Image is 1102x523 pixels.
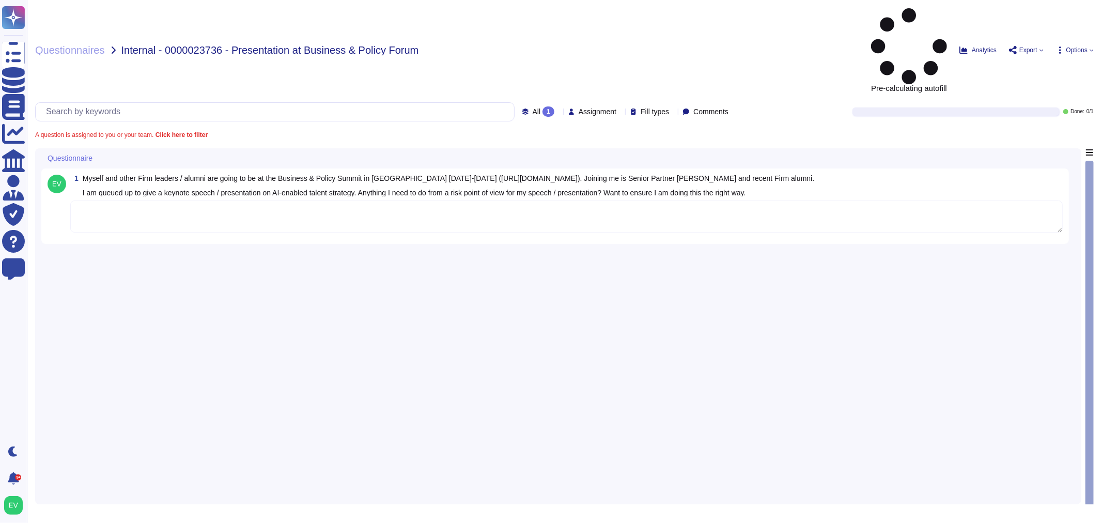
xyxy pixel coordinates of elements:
[959,46,997,54] button: Analytics
[1087,109,1094,114] span: 0 / 1
[1066,47,1088,53] span: Options
[1070,109,1084,114] span: Done:
[641,108,669,115] span: Fill types
[70,175,79,182] span: 1
[121,45,419,55] span: Internal - 0000023736 - Presentation at Business & Policy Forum
[48,155,92,162] span: Questionnaire
[533,108,541,115] span: All
[693,108,728,115] span: Comments
[542,106,554,117] div: 1
[35,132,208,138] span: A question is assigned to you or your team.
[871,8,947,92] span: Pre-calculating autofill
[15,474,21,481] div: 9+
[4,496,23,515] img: user
[1019,47,1037,53] span: Export
[2,494,30,517] button: user
[153,131,208,139] b: Click here to filter
[48,175,66,193] img: user
[579,108,616,115] span: Assignment
[35,45,105,55] span: Questionnaires
[972,47,997,53] span: Analytics
[41,103,514,121] input: Search by keywords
